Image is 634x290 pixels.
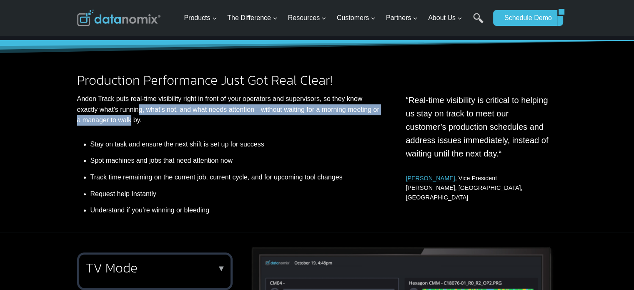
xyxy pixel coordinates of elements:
nav: Primary Navigation [180,5,489,32]
span: Phone number [188,35,225,42]
span: State/Region [188,103,220,111]
img: Datanomix [77,10,160,26]
li: Stay on task and ensure the next shift is set up for success [90,139,383,153]
li: Track time remaining on the current job, current cycle, and for upcoming tool changes [90,169,383,186]
li: Spot machines and jobs that need attention now [90,152,383,169]
p: ▼ [217,265,226,271]
span: Products [184,13,217,23]
h2: Production Performance Just Got Real Clear! [77,73,383,87]
span: Resources [288,13,326,23]
li: Understand if you’re winning or bleeding [90,202,383,219]
span: [PERSON_NAME], [GEOGRAPHIC_DATA], [GEOGRAPHIC_DATA] [406,184,522,201]
a: Terms [93,186,106,192]
a: [PERSON_NAME] [406,175,455,182]
span: Last Name [188,0,214,8]
p: Andon Track puts real-time visibility right in front of your operators and supervisors, so they k... [77,93,383,126]
li: Request help Instantly [90,186,383,202]
span: , Vice President [406,175,497,182]
a: Schedule Demo [493,10,557,26]
span: Partners [386,13,418,23]
span: The Difference [227,13,278,23]
span: About Us [428,13,462,23]
p: “Real-time visibility is critical to helping us stay on track to meet our customer’s production s... [406,93,550,160]
h2: TV Mode [86,261,221,275]
span: Customers [337,13,376,23]
iframe: Chat Widget [592,250,634,290]
a: Privacy Policy [113,186,140,192]
a: Search [473,13,484,32]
